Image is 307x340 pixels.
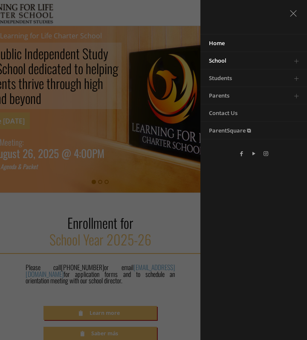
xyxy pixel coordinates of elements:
[287,6,301,20] a: menu close icon
[288,52,305,69] a: Toggle submenu
[209,57,226,64] span: School
[200,69,286,86] a: Students
[209,109,237,117] span: Contact Us
[209,148,298,159] ul: social menu
[200,122,286,139] a: ParentSquare ⧉
[200,87,286,104] a: Parents
[209,127,251,134] span: ParentSquare ⧉
[200,34,307,139] nav: Main menu
[288,87,305,104] a: Toggle submenu
[200,34,307,139] div: main menu
[236,148,248,159] a: Facebook icon
[209,74,232,82] span: Students
[209,39,225,47] span: Home
[288,69,305,86] a: Toggle submenu
[209,92,229,99] span: Parents
[200,104,286,121] a: Contact Us
[200,52,286,69] a: School
[248,148,260,159] a: YouTube icon
[260,148,272,159] a: Instagram icon
[200,35,286,52] a: Home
